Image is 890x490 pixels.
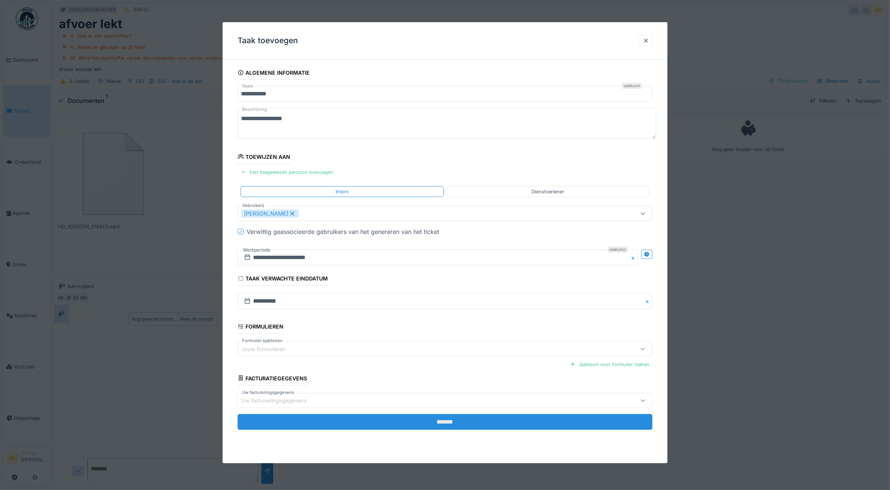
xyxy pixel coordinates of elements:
label: Uw factureringsgegevens [241,389,296,395]
button: Close [630,250,638,265]
div: Sjabloon voor formulier maken [567,359,652,369]
div: Intern [336,188,349,195]
div: Dienstverlener [532,188,564,195]
label: Naam [241,83,255,89]
label: Gebruikers [241,202,266,209]
div: Algemene informatie [238,67,310,80]
div: Een toegewezen persoon toevoegen [238,167,336,177]
label: Beschrijving [241,105,268,114]
div: Uw factureringsgegevens [241,397,318,405]
label: Werkperiode [242,246,271,254]
button: Close [644,293,652,309]
label: Formulier sjablonen [241,338,284,344]
div: Jouw formulieren [241,345,296,353]
div: Taak verwachte einddatum [238,273,328,286]
div: Toewijzen aan [238,151,291,164]
h3: Taak toevoegen [238,36,298,45]
div: Verplicht [608,247,628,253]
div: Formulieren [238,321,284,334]
div: [PERSON_NAME] [241,210,299,218]
div: Verplicht [622,83,642,89]
div: Facturatiegegevens [238,372,307,385]
div: Verwittig geassocieerde gebruikers van het genereren van het ticket [247,227,439,236]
